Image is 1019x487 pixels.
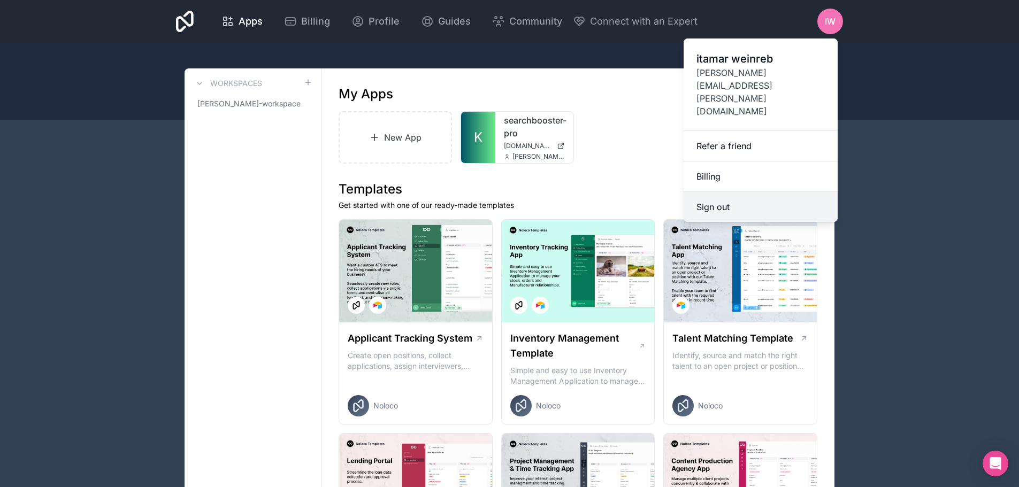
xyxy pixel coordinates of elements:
[504,114,565,140] a: searchbooster-pro
[484,10,571,33] a: Community
[684,192,838,222] button: Sign out
[504,142,565,150] a: [DOMAIN_NAME]
[348,350,484,372] p: Create open positions, collect applications, assign interviewers, centralise candidate feedback a...
[343,10,408,33] a: Profile
[301,14,330,29] span: Billing
[504,142,553,150] span: [DOMAIN_NAME]
[509,14,562,29] span: Community
[684,161,838,192] a: Billing
[461,112,495,163] a: K
[510,331,639,361] h1: Inventory Management Template
[339,181,817,198] h1: Templates
[348,331,472,346] h1: Applicant Tracking System
[373,400,398,411] span: Noloco
[510,365,646,386] p: Simple and easy to use Inventory Management Application to manage your stock, orders and Manufact...
[210,78,262,89] h3: Workspaces
[677,301,685,310] img: Airtable Logo
[698,400,723,411] span: Noloco
[339,200,817,211] p: Get started with one of our ready-made templates
[983,451,1008,476] div: Open Intercom Messenger
[672,331,793,346] h1: Talent Matching Template
[573,14,698,29] button: Connect with an Expert
[213,10,271,33] a: Apps
[512,152,565,161] span: [PERSON_NAME][EMAIL_ADDRESS][PERSON_NAME][DOMAIN_NAME]
[412,10,479,33] a: Guides
[536,301,545,310] img: Airtable Logo
[373,301,382,310] img: Airtable Logo
[197,98,301,109] span: [PERSON_NAME]-workspace
[369,14,400,29] span: Profile
[672,350,808,372] p: Identify, source and match the right talent to an open project or position with our Talent Matchi...
[536,400,561,411] span: Noloco
[193,94,312,113] a: [PERSON_NAME]-workspace
[275,10,339,33] a: Billing
[590,14,698,29] span: Connect with an Expert
[239,14,263,29] span: Apps
[438,14,471,29] span: Guides
[696,66,825,118] span: [PERSON_NAME][EMAIL_ADDRESS][PERSON_NAME][DOMAIN_NAME]
[474,129,482,146] span: K
[825,15,836,28] span: iw
[193,77,262,90] a: Workspaces
[696,51,825,66] span: itamar weinreb
[339,86,393,103] h1: My Apps
[684,131,838,161] a: Refer a friend
[339,111,452,164] a: New App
